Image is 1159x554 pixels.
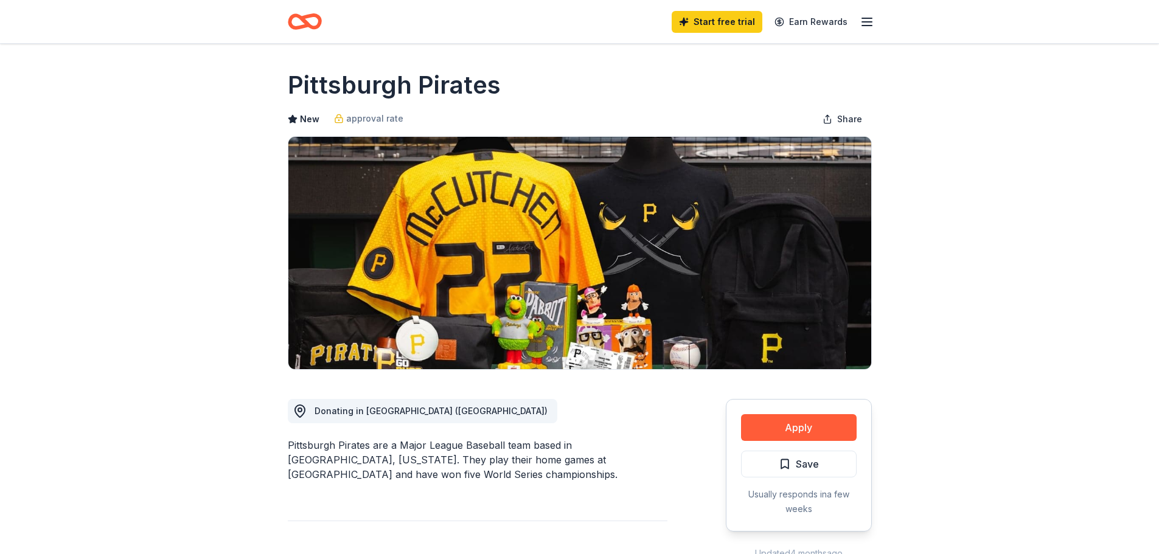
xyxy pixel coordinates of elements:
[741,414,857,441] button: Apply
[741,451,857,477] button: Save
[288,137,871,369] img: Image for Pittsburgh Pirates
[796,456,819,472] span: Save
[288,7,322,36] a: Home
[741,487,857,516] div: Usually responds in a few weeks
[813,107,872,131] button: Share
[837,112,862,126] span: Share
[288,438,667,482] div: Pittsburgh Pirates are a Major League Baseball team based in [GEOGRAPHIC_DATA], [US_STATE]. They ...
[315,406,548,416] span: Donating in [GEOGRAPHIC_DATA] ([GEOGRAPHIC_DATA])
[288,68,501,102] h1: Pittsburgh Pirates
[300,112,319,126] span: New
[334,111,403,126] a: approval rate
[672,11,762,33] a: Start free trial
[767,11,855,33] a: Earn Rewards
[346,111,403,126] span: approval rate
